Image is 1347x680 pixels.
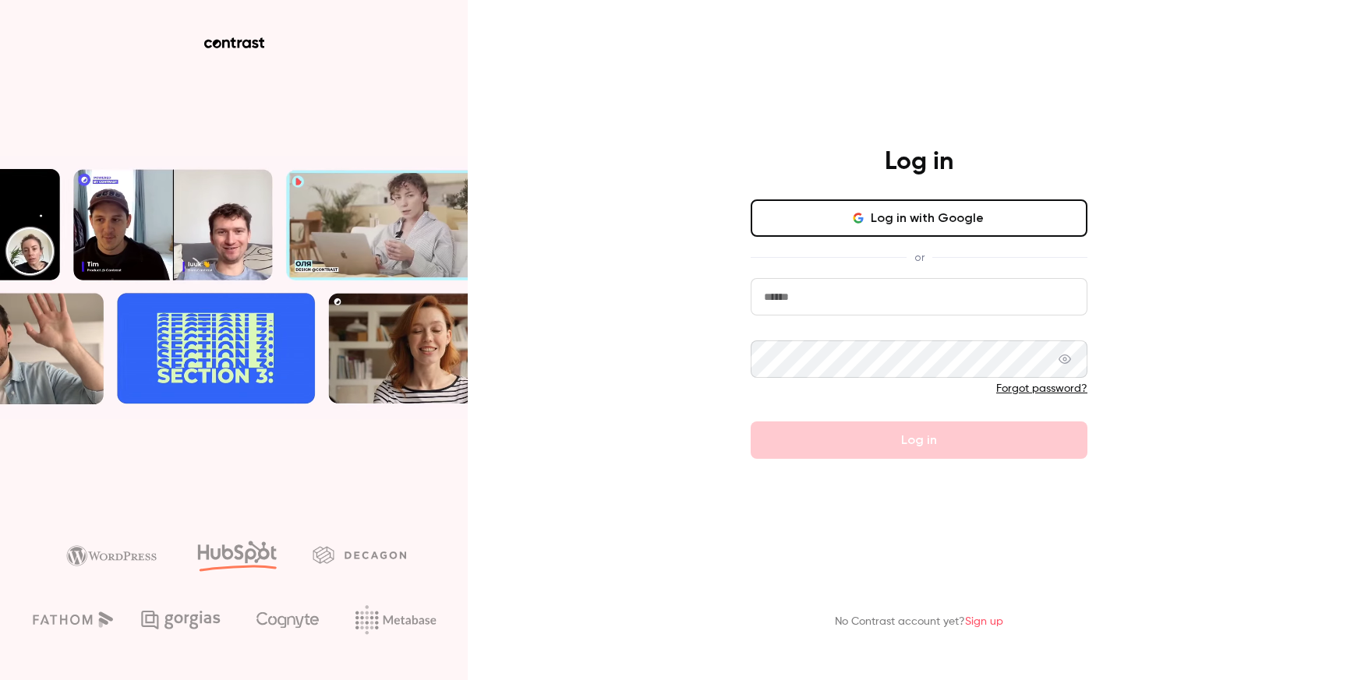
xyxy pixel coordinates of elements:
a: Forgot password? [996,383,1087,394]
img: decagon [313,546,406,563]
p: No Contrast account yet? [835,614,1003,630]
span: or [907,249,932,266]
button: Log in with Google [751,199,1087,237]
h4: Log in [885,146,953,178]
a: Sign up [965,616,1003,627]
